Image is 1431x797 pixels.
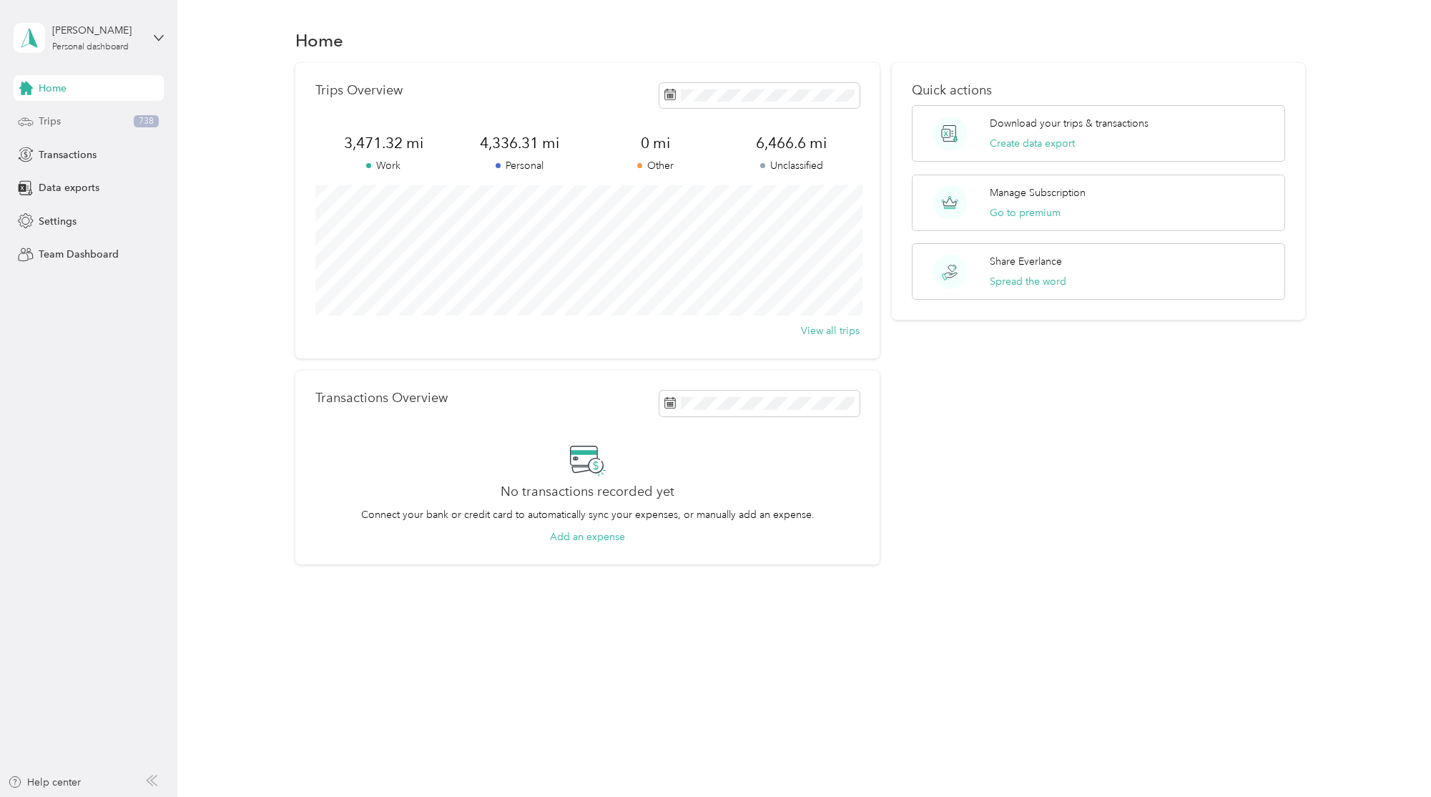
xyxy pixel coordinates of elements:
h2: No transactions recorded yet [501,484,674,499]
p: Transactions Overview [315,391,448,406]
button: View all trips [801,323,860,338]
p: Other [588,158,724,173]
p: Download your trips & transactions [990,116,1149,131]
p: Quick actions [912,83,1285,98]
button: Create data export [990,136,1075,151]
span: Team Dashboard [39,247,119,262]
p: Connect your bank or credit card to automatically sync your expenses, or manually add an expense. [361,507,815,522]
span: 4,336.31 mi [452,133,588,153]
button: Help center [8,775,81,790]
button: Go to premium [990,205,1061,220]
span: 6,466.6 mi [724,133,860,153]
p: Work [315,158,451,173]
span: Trips [39,114,61,129]
p: Unclassified [724,158,860,173]
h1: Home [295,33,343,48]
span: Data exports [39,180,99,195]
span: Transactions [39,147,97,162]
p: Manage Subscription [990,185,1086,200]
span: Home [39,81,67,96]
p: Share Everlance [990,254,1062,269]
button: Add an expense [550,529,625,544]
span: 3,471.32 mi [315,133,451,153]
iframe: Everlance-gr Chat Button Frame [1351,717,1431,797]
p: Trips Overview [315,83,403,98]
span: Settings [39,214,77,229]
span: 738 [134,115,159,128]
p: Personal [452,158,588,173]
div: Personal dashboard [52,43,129,52]
span: 0 mi [588,133,724,153]
button: Spread the word [990,274,1066,289]
div: [PERSON_NAME] [52,23,142,38]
